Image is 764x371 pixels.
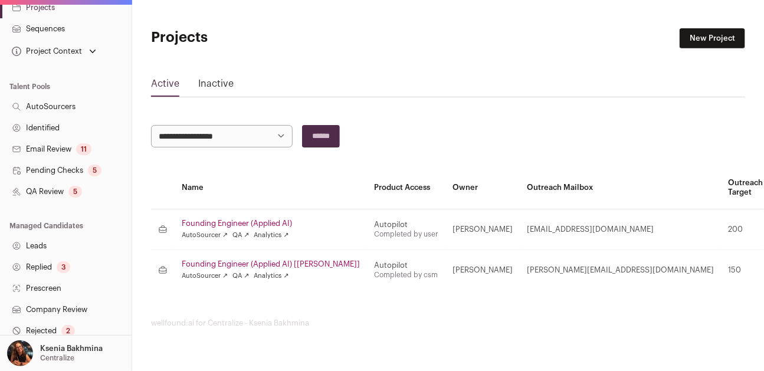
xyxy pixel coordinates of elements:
[680,28,745,48] a: New Project
[232,231,249,240] a: QA ↗
[254,231,288,240] a: Analytics ↗
[76,143,91,155] div: 11
[5,340,105,366] button: Open dropdown
[151,77,179,96] a: Active
[57,261,70,273] div: 3
[182,260,360,269] a: Founding Engineer (Applied AI) [[PERSON_NAME]]
[520,166,721,209] th: Outreach Mailbox
[9,47,82,56] div: Project Context
[198,77,234,96] a: Inactive
[61,325,75,337] div: 2
[9,43,99,60] button: Open dropdown
[445,166,520,209] th: Owner
[374,220,438,229] div: Autopilot
[374,261,438,270] div: Autopilot
[151,319,745,328] footer: wellfound:ai for Centralize - Ksenia Bakhmina
[151,28,349,47] h1: Projects
[374,231,438,238] a: Completed by user
[68,186,82,198] div: 5
[445,249,520,290] td: [PERSON_NAME]
[88,165,101,176] div: 5
[7,340,33,366] img: 13968079-medium_jpg
[182,231,228,240] a: AutoSourcer ↗
[367,166,445,209] th: Product Access
[175,166,367,209] th: Name
[232,271,249,281] a: QA ↗
[254,271,288,281] a: Analytics ↗
[182,271,228,281] a: AutoSourcer ↗
[182,219,360,228] a: Founding Engineer (Applied AI)
[374,271,438,278] a: Completed by csm
[445,209,520,249] td: [PERSON_NAME]
[40,353,74,363] p: Centralize
[40,344,103,353] p: Ksenia Bakhmina
[520,249,721,290] td: [PERSON_NAME][EMAIL_ADDRESS][DOMAIN_NAME]
[520,209,721,249] td: [EMAIL_ADDRESS][DOMAIN_NAME]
